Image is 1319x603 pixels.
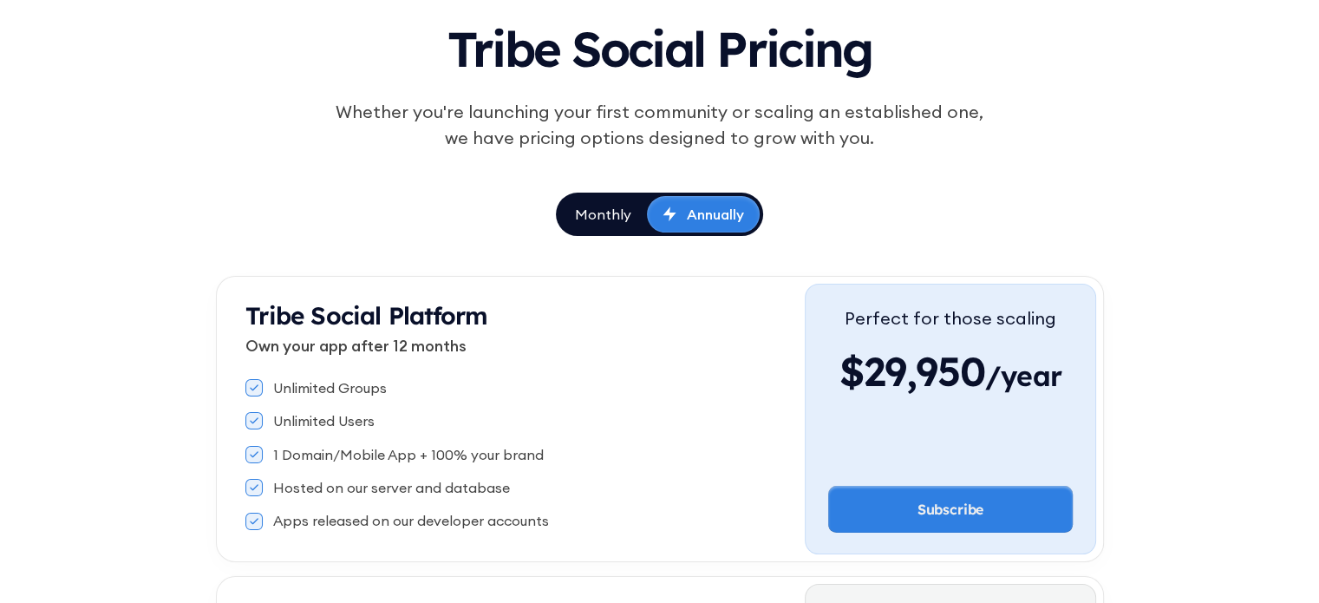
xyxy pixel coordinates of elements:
div: Monthly [575,205,631,224]
span: /year [985,358,1061,402]
p: Own your app after 12 months [245,334,805,357]
div: 1 Domain/Mobile App + 100% your brand [273,445,544,464]
strong: Tribe Social Platform [245,300,487,331]
div: Annually [687,205,744,224]
div: Perfect for those scaling [839,305,1061,331]
div: Apps released on our developer accounts [273,511,549,530]
div: Unlimited Users [273,411,375,430]
a: Subscribe [828,486,1073,533]
div: $29,950 [839,345,1061,397]
h1: Tribe Social Pricing [258,5,1062,85]
div: Unlimited Groups [273,378,387,397]
div: Whether you're launching your first community or scaling an established one, we have pricing opti... [327,99,993,151]
div: Hosted on our server and database [273,478,510,497]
